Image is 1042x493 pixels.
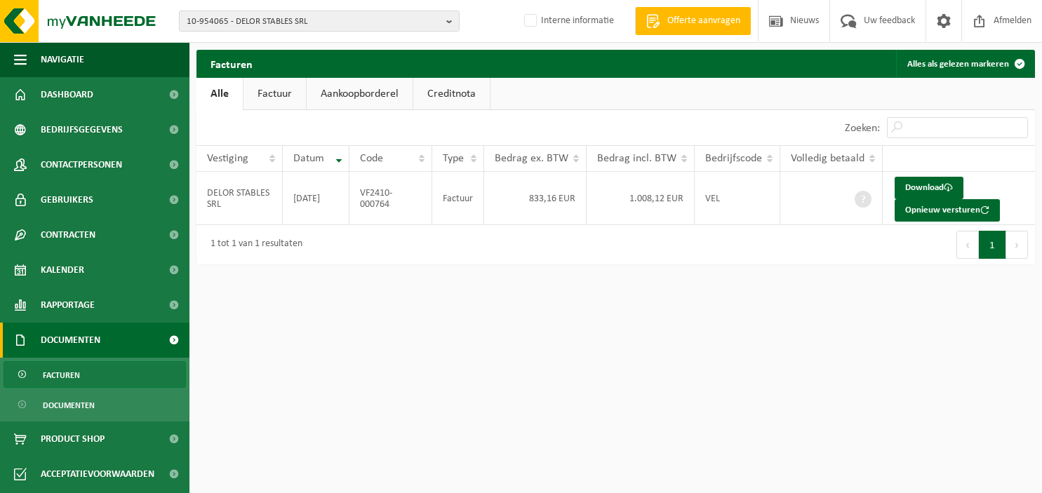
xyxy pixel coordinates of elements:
[635,7,751,35] a: Offerte aanvragen
[41,421,105,457] span: Product Shop
[41,457,154,492] span: Acceptatievoorwaarden
[41,77,93,112] span: Dashboard
[587,172,695,225] td: 1.008,12 EUR
[43,392,95,419] span: Documenten
[349,172,432,225] td: VF2410-000764
[443,153,464,164] span: Type
[41,42,84,77] span: Navigatie
[196,50,267,77] h2: Facturen
[43,362,80,389] span: Facturen
[791,153,864,164] span: Volledig betaald
[4,391,186,418] a: Documenten
[979,231,1006,259] button: 1
[203,232,302,257] div: 1 tot 1 van 1 resultaten
[196,172,283,225] td: DELOR STABLES SRL
[41,217,95,252] span: Contracten
[895,177,963,199] a: Download
[597,153,676,164] span: Bedrag incl. BTW
[1006,231,1028,259] button: Next
[307,78,413,110] a: Aankoopborderel
[360,153,383,164] span: Code
[179,11,460,32] button: 10-954065 - DELOR STABLES SRL
[41,323,100,358] span: Documenten
[495,153,568,164] span: Bedrag ex. BTW
[705,153,762,164] span: Bedrijfscode
[283,172,350,225] td: [DATE]
[41,182,93,217] span: Gebruikers
[845,123,880,134] label: Zoeken:
[484,172,587,225] td: 833,16 EUR
[664,14,744,28] span: Offerte aanvragen
[695,172,780,225] td: VEL
[521,11,614,32] label: Interne informatie
[293,153,324,164] span: Datum
[41,288,95,323] span: Rapportage
[895,199,1000,222] button: Opnieuw versturen
[207,153,248,164] span: Vestiging
[196,78,243,110] a: Alle
[896,50,1034,78] button: Alles als gelezen markeren
[41,147,122,182] span: Contactpersonen
[4,361,186,388] a: Facturen
[41,252,84,288] span: Kalender
[41,112,123,147] span: Bedrijfsgegevens
[187,11,441,32] span: 10-954065 - DELOR STABLES SRL
[432,172,484,225] td: Factuur
[243,78,306,110] a: Factuur
[413,78,490,110] a: Creditnota
[956,231,979,259] button: Previous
